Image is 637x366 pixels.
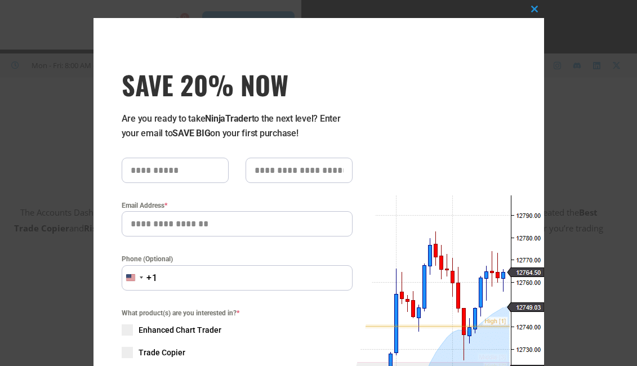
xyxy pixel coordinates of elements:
span: Trade Copier [139,347,185,358]
button: Selected country [122,265,158,291]
label: Enhanced Chart Trader [122,324,353,336]
div: +1 [146,271,158,285]
label: Email Address [122,200,353,211]
strong: NinjaTrader [205,113,251,124]
span: Enhanced Chart Trader [139,324,221,336]
p: Are you ready to take to the next level? Enter your email to on your first purchase! [122,111,353,141]
strong: SAVE BIG [172,128,210,139]
h3: SAVE 20% NOW [122,69,353,100]
label: Trade Copier [122,347,353,358]
span: What product(s) are you interested in? [122,307,353,319]
label: Phone (Optional) [122,253,353,265]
